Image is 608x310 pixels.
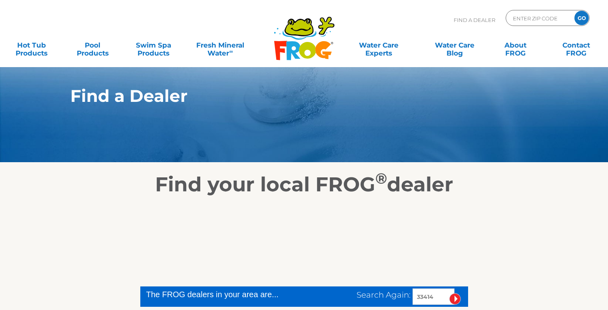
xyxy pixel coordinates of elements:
[229,48,233,54] sup: ∞
[375,169,387,187] sup: ®
[146,288,307,300] div: The FROG dealers in your area are...
[512,12,566,24] input: Zip Code Form
[340,37,417,53] a: Water CareExperts
[553,37,600,53] a: ContactFROG
[130,37,177,53] a: Swim SpaProducts
[431,37,478,53] a: Water CareBlog
[449,293,461,305] input: Submit
[191,37,250,53] a: Fresh MineralWater∞
[58,173,550,197] h2: Find your local FROG dealer
[454,10,495,30] p: Find A Dealer
[574,11,589,25] input: GO
[492,37,539,53] a: AboutFROG
[357,290,411,300] span: Search Again:
[8,37,55,53] a: Hot TubProducts
[69,37,116,53] a: PoolProducts
[70,86,501,105] h1: Find a Dealer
